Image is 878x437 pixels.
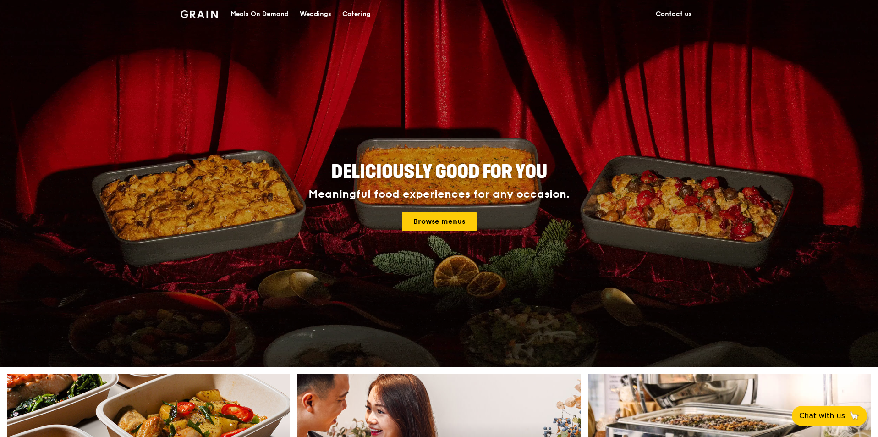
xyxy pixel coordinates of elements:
[402,212,477,231] a: Browse menus
[274,188,604,201] div: Meaningful food experiences for any occasion.
[230,0,289,28] div: Meals On Demand
[849,410,860,421] span: 🦙
[331,161,547,183] span: Deliciously good for you
[181,10,218,18] img: Grain
[342,0,371,28] div: Catering
[650,0,697,28] a: Contact us
[294,0,337,28] a: Weddings
[337,0,376,28] a: Catering
[799,410,845,421] span: Chat with us
[300,0,331,28] div: Weddings
[792,406,867,426] button: Chat with us🦙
